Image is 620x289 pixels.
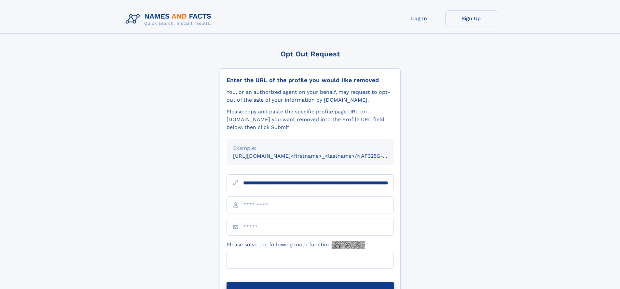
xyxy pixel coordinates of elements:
[227,241,365,249] label: Please solve the following math function:
[233,153,406,159] small: [URL][DOMAIN_NAME]<firstname>_<lastname>/NAF325G-xxxxxxxx
[227,88,394,104] div: You, or an authorized agent on your behalf, may request to opt-out of the sale of your informatio...
[227,108,394,131] div: Please copy and paste the specific profile page URL on [DOMAIN_NAME] you want removed into the Pr...
[445,10,497,26] a: Sign Up
[233,144,387,152] div: Example:
[220,50,401,58] div: Opt Out Request
[393,10,445,26] a: Log In
[123,10,217,28] img: Logo Names and Facts
[227,77,394,84] div: Enter the URL of the profile you would like removed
